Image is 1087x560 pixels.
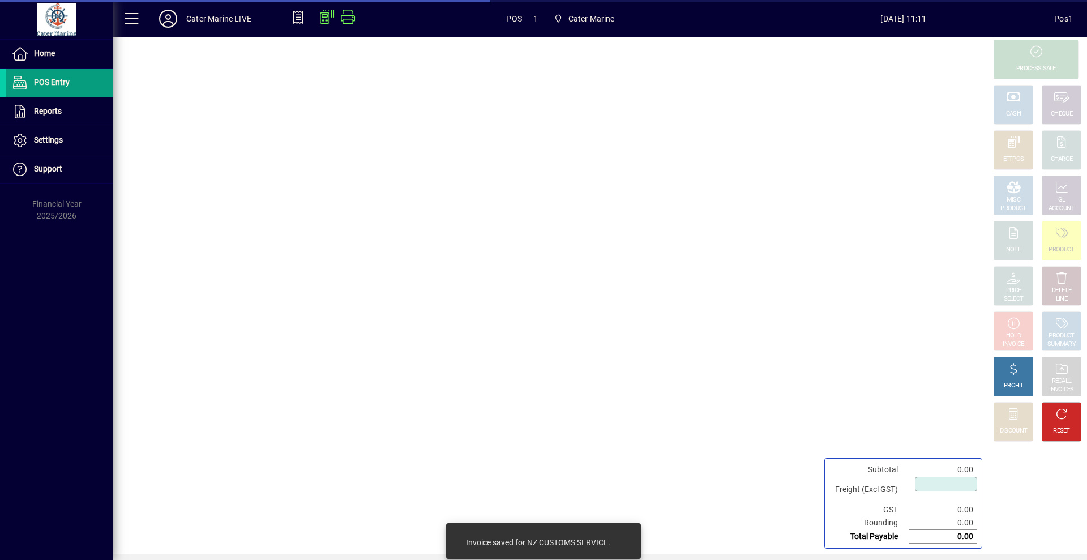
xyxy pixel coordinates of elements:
span: 1 [533,10,538,28]
span: Settings [34,135,63,144]
div: INVOICES [1049,386,1073,394]
div: ACCOUNT [1049,204,1075,213]
div: RECALL [1052,377,1072,386]
td: 0.00 [909,463,977,476]
div: LINE [1056,295,1067,303]
div: MISC [1007,196,1020,204]
button: Profile [150,8,186,29]
td: 0.00 [909,503,977,516]
a: Reports [6,97,113,126]
span: Cater Marine [549,8,619,29]
td: Freight (Excl GST) [829,476,909,503]
div: PROFIT [1004,382,1023,390]
div: PRICE [1006,287,1021,295]
div: CASH [1006,110,1021,118]
div: PRODUCT [1000,204,1026,213]
td: Rounding [829,516,909,530]
div: PRODUCT [1049,332,1074,340]
div: SUMMARY [1047,340,1076,349]
div: DISCOUNT [1000,427,1027,435]
div: Pos1 [1054,10,1073,28]
div: DELETE [1052,287,1071,295]
div: SELECT [1004,295,1024,303]
div: Cater Marine LIVE [186,10,251,28]
div: EFTPOS [1003,155,1024,164]
td: Total Payable [829,530,909,544]
span: POS Entry [34,78,70,87]
div: Invoice saved for NZ CUSTOMS SERVICE. [466,537,610,548]
a: Support [6,155,113,183]
td: Subtotal [829,463,909,476]
div: HOLD [1006,332,1021,340]
a: Home [6,40,113,68]
a: Settings [6,126,113,155]
span: Cater Marine [568,10,615,28]
span: Home [34,49,55,58]
div: PROCESS SALE [1016,65,1056,73]
div: CHEQUE [1051,110,1072,118]
span: [DATE] 11:11 [753,10,1055,28]
span: POS [506,10,522,28]
div: GL [1058,196,1065,204]
div: RESET [1053,427,1070,435]
td: 0.00 [909,530,977,544]
td: GST [829,503,909,516]
div: INVOICE [1003,340,1024,349]
div: PRODUCT [1049,246,1074,254]
div: NOTE [1006,246,1021,254]
span: Reports [34,106,62,116]
div: CHARGE [1051,155,1073,164]
span: Support [34,164,62,173]
td: 0.00 [909,516,977,530]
